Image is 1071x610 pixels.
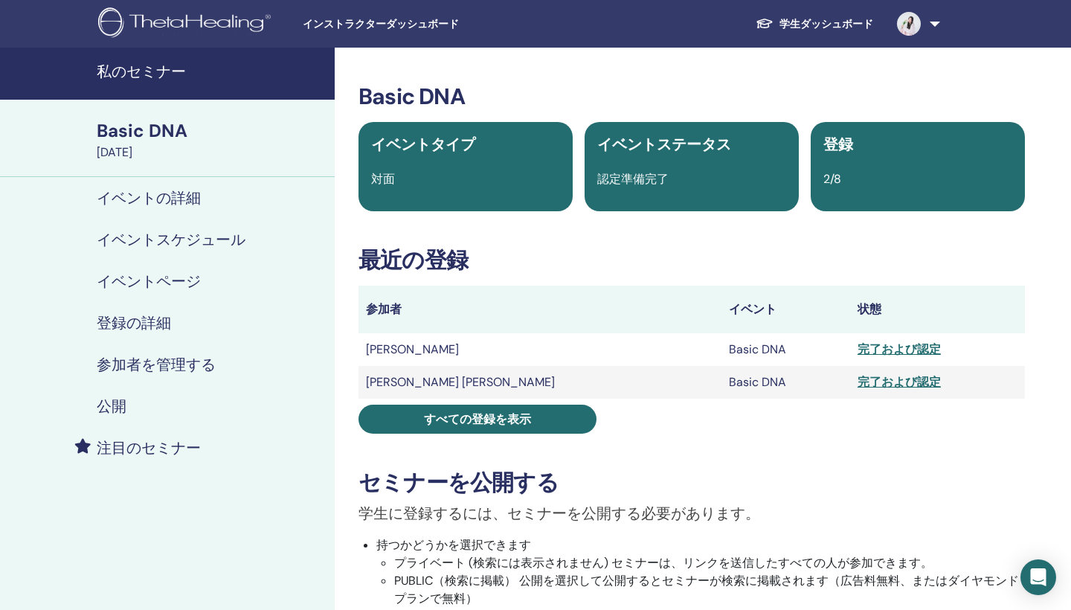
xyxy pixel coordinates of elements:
[850,286,1025,333] th: 状態
[358,83,1025,110] h3: Basic DNA
[721,333,850,366] td: Basic DNA
[358,502,1025,524] p: 学生に登録するには、セミナーを公開する必要があります。
[97,144,326,161] div: [DATE]
[98,7,276,41] img: logo.png
[424,411,531,427] span: すべての登録を表示
[358,247,1025,274] h3: 最近の登録
[394,572,1025,608] li: PUBLIC（検索に掲載） 公開を選択して公開するとセミナーが検索に掲載されます（広告料無料、またはダイヤモンドプランで無料）
[756,17,773,30] img: graduation-cap-white.svg
[358,333,721,366] td: [PERSON_NAME]
[97,231,245,248] h4: イベントスケジュール
[823,135,853,154] span: 登録
[97,439,201,457] h4: 注目のセミナー
[371,171,395,187] span: 対面
[597,171,669,187] span: 認定準備完了
[1020,559,1056,595] div: Open Intercom Messenger
[358,469,1025,496] h3: セミナーを公開する
[823,171,841,187] span: 2/8
[303,16,526,32] span: インストラクターダッシュボード
[97,356,216,373] h4: 参加者を管理する
[597,135,731,154] span: イベントステータス
[858,341,1017,359] div: 完了および認定
[394,554,1025,572] li: プライベート (検索には表示されません) セミナーは、リンクを送信したすべての人が参加できます。
[358,286,721,333] th: 参加者
[376,536,1025,608] li: 持つかどうかを選択できます
[97,314,171,332] h4: 登録の詳細
[97,189,201,207] h4: イベントの詳細
[88,118,335,161] a: Basic DNA[DATE]
[721,286,850,333] th: イベント
[97,62,326,80] h4: 私のセミナー
[744,10,885,38] a: 学生ダッシュボード
[858,373,1017,391] div: 完了および認定
[358,405,596,434] a: すべての登録を表示
[721,366,850,399] td: Basic DNA
[97,397,126,415] h4: 公開
[97,118,326,144] div: Basic DNA
[897,12,921,36] img: default.jpg
[371,135,475,154] span: イベントタイプ
[358,366,721,399] td: [PERSON_NAME] [PERSON_NAME]
[97,272,201,290] h4: イベントページ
